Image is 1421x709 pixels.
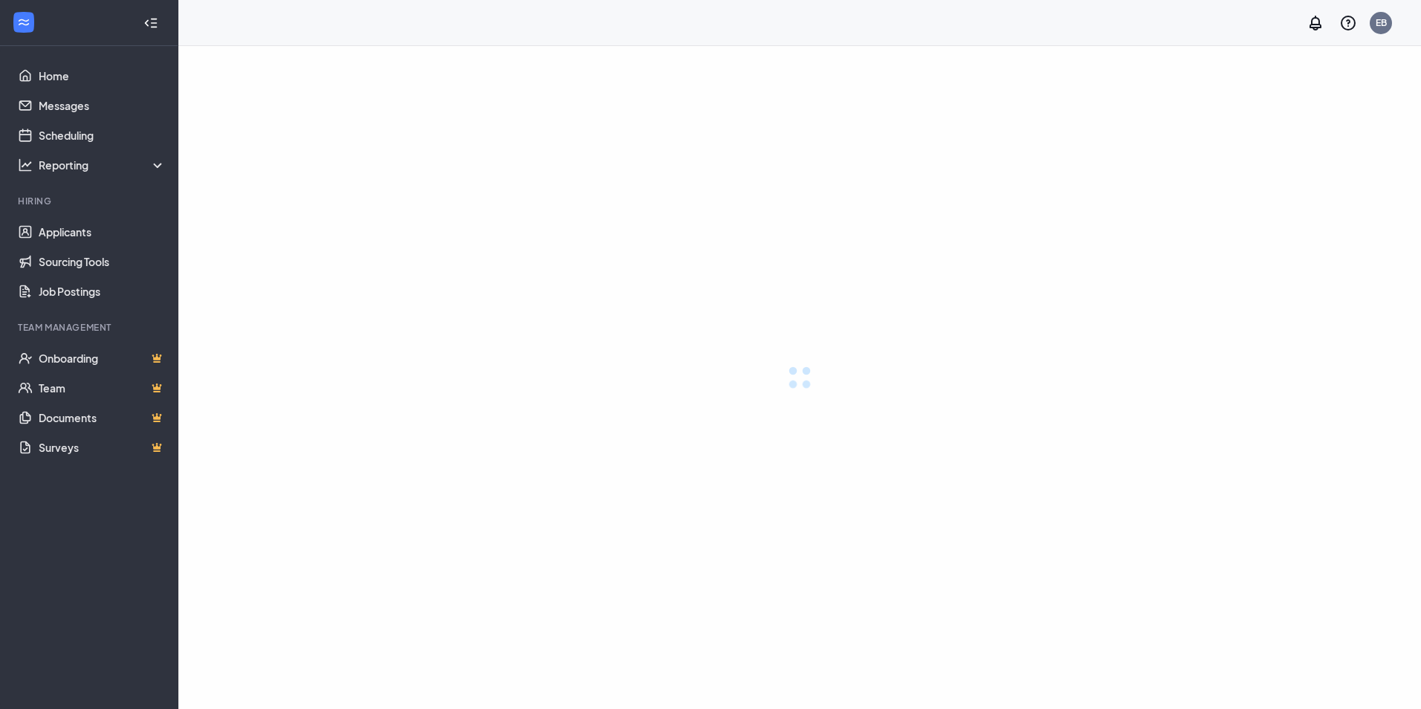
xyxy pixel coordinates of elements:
[16,15,31,30] svg: WorkstreamLogo
[39,61,166,91] a: Home
[39,158,166,172] div: Reporting
[1339,14,1357,32] svg: QuestionInfo
[18,158,33,172] svg: Analysis
[143,16,158,30] svg: Collapse
[39,343,166,373] a: OnboardingCrown
[18,321,163,334] div: Team Management
[1307,14,1324,32] svg: Notifications
[39,433,166,462] a: SurveysCrown
[1376,16,1387,29] div: EB
[18,195,163,207] div: Hiring
[39,217,166,247] a: Applicants
[39,91,166,120] a: Messages
[39,373,166,403] a: TeamCrown
[39,247,166,276] a: Sourcing Tools
[39,276,166,306] a: Job Postings
[39,403,166,433] a: DocumentsCrown
[39,120,166,150] a: Scheduling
